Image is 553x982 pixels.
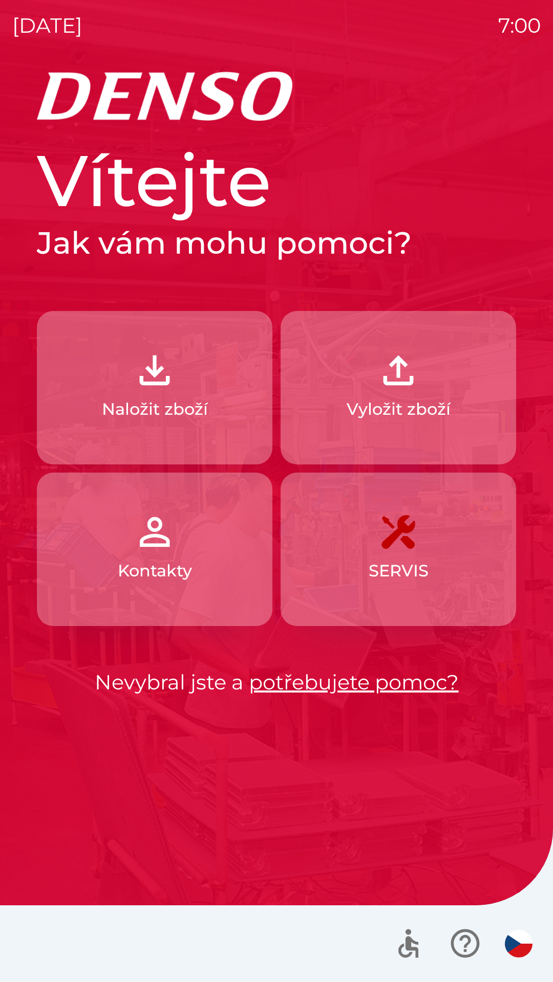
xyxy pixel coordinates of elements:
[102,397,208,421] p: Naložit zboží
[498,10,541,41] p: 7:00
[12,10,82,41] p: [DATE]
[347,397,451,421] p: Vyložit zboží
[132,509,177,554] img: 072f4d46-cdf8-44b2-b931-d189da1a2739.png
[369,559,429,583] p: SERVIS
[281,311,516,464] button: Vyložit zboží
[249,669,459,695] a: potřebujete pomoc?
[37,311,272,464] button: Naložit zboží
[132,348,177,393] img: 918cc13a-b407-47b8-8082-7d4a57a89498.png
[505,930,533,957] img: cs flag
[118,559,192,583] p: Kontakty
[37,137,516,224] h1: Vítejte
[37,72,516,121] img: Logo
[281,473,516,626] button: SERVIS
[37,473,272,626] button: Kontakty
[376,348,421,393] img: 2fb22d7f-6f53-46d3-a092-ee91fce06e5d.png
[37,667,516,698] p: Nevybral jste a
[37,224,516,262] h2: Jak vám mohu pomoci?
[376,509,421,554] img: 7408382d-57dc-4d4c-ad5a-dca8f73b6e74.png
